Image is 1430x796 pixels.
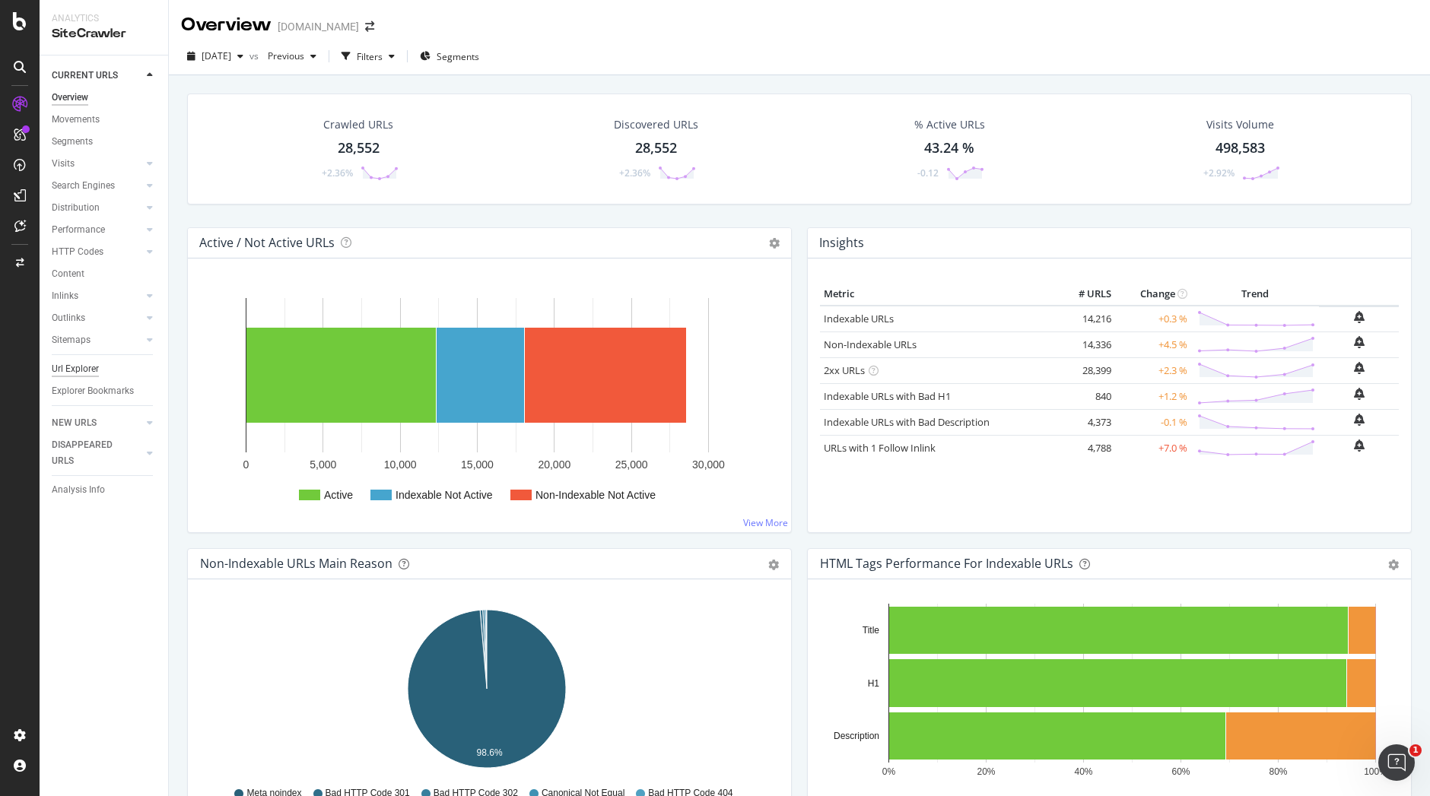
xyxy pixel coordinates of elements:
th: Trend [1191,283,1319,306]
text: 20% [977,766,995,777]
button: Segments [414,44,485,68]
div: [DOMAIN_NAME] [278,19,359,34]
div: -0.12 [917,166,939,179]
a: View More [743,516,788,529]
text: 100% [1364,766,1387,777]
div: +2.36% [322,166,353,179]
div: bell-plus [1354,388,1365,400]
div: SiteCrawler [52,25,156,43]
div: bell-plus [1354,362,1365,374]
div: Sitemaps [52,332,91,348]
div: Search Engines [52,178,115,194]
div: Segments [52,134,93,150]
a: Overview [52,90,157,106]
a: Search Engines [52,178,142,194]
span: vs [249,49,262,62]
td: 14,336 [1054,331,1115,357]
td: 14,216 [1054,306,1115,332]
a: HTTP Codes [52,244,142,260]
a: Sitemaps [52,332,142,348]
td: +2.3 % [1115,357,1191,383]
text: 98.6% [477,747,503,758]
td: +1.2 % [1115,383,1191,409]
svg: A chart. [200,283,779,520]
td: 4,373 [1054,409,1115,435]
h4: Insights [819,233,864,253]
td: -0.1 % [1115,409,1191,435]
a: DISAPPEARED URLS [52,437,142,469]
button: Previous [262,44,323,68]
text: Non-Indexable Not Active [535,489,656,501]
div: Content [52,266,84,282]
text: 0% [882,766,896,777]
a: Explorer Bookmarks [52,383,157,399]
div: Overview [181,12,272,38]
a: Indexable URLs with Bad H1 [824,389,951,403]
text: 0 [243,458,249,471]
text: Indexable Not Active [396,489,493,501]
text: Description [834,731,879,741]
text: 60% [1171,766,1190,777]
a: Indexable URLs with Bad Description [824,415,990,429]
div: Inlinks [52,288,78,304]
a: 2xx URLs [824,363,865,377]
text: 15,000 [461,458,494,471]
div: NEW URLS [52,415,97,431]
a: Distribution [52,200,142,216]
td: +0.3 % [1115,306,1191,332]
div: 43.24 % [924,138,974,158]
span: Segments [437,50,479,63]
div: gear [1388,560,1399,570]
text: H1 [868,678,880,689]
text: Title [863,625,880,636]
a: Segments [52,134,157,150]
div: Visits [52,156,75,172]
div: DISAPPEARED URLS [52,437,129,469]
div: bell-plus [1354,336,1365,348]
div: Outlinks [52,310,85,326]
th: Metric [820,283,1054,306]
div: bell-plus [1354,414,1365,426]
div: Visits Volume [1206,117,1274,132]
text: 30,000 [692,458,725,471]
td: +4.5 % [1115,331,1191,357]
div: A chart. [200,604,774,780]
a: NEW URLS [52,415,142,431]
a: Movements [52,112,157,128]
span: 2025 Sep. 14th [202,49,231,62]
text: 25,000 [615,458,648,471]
div: HTML Tags Performance for Indexable URLs [820,556,1073,571]
div: Discovered URLs [614,117,698,132]
div: arrow-right-arrow-left [365,21,374,32]
div: gear [768,560,779,570]
button: Filters [335,44,401,68]
button: [DATE] [181,44,249,68]
text: 80% [1269,766,1287,777]
div: Overview [52,90,88,106]
div: Performance [52,222,105,238]
a: Visits [52,156,142,172]
text: 10,000 [384,458,417,471]
div: +2.92% [1203,166,1235,179]
span: 1 [1409,744,1422,756]
td: 840 [1054,383,1115,409]
a: CURRENT URLS [52,68,142,84]
a: Inlinks [52,288,142,304]
div: Non-Indexable URLs Main Reason [200,556,392,571]
td: 28,399 [1054,357,1115,383]
div: Filters [357,50,383,63]
a: Non-Indexable URLs [824,338,917,351]
div: bell-plus [1354,311,1365,323]
span: Previous [262,49,304,62]
div: Analytics [52,12,156,25]
div: % Active URLs [914,117,985,132]
a: Content [52,266,157,282]
svg: A chart. [820,604,1393,780]
a: Performance [52,222,142,238]
div: HTTP Codes [52,244,103,260]
div: CURRENT URLS [52,68,118,84]
div: +2.36% [619,166,650,179]
div: bell-plus [1354,439,1365,452]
